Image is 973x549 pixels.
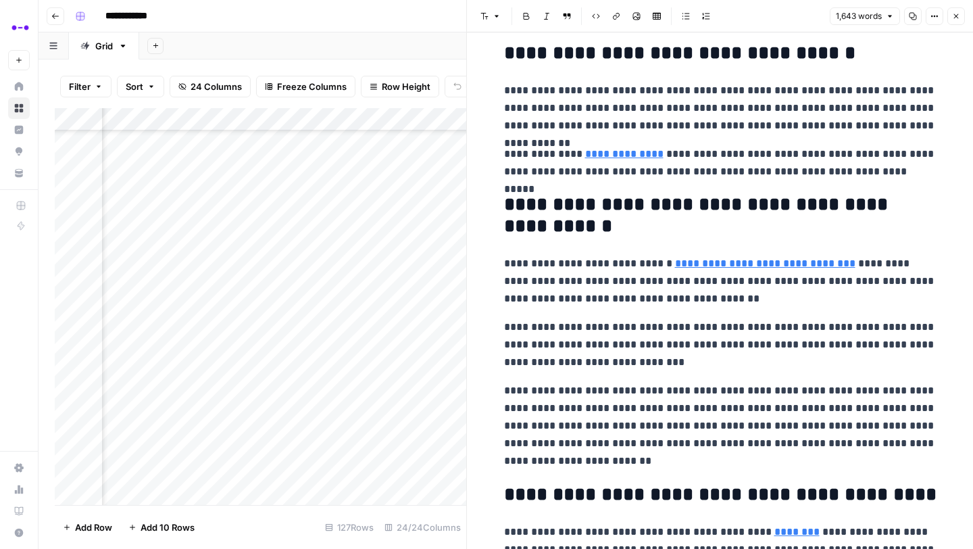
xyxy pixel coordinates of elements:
[60,76,111,97] button: Filter
[191,80,242,93] span: 24 Columns
[69,32,139,59] a: Grid
[361,76,439,97] button: Row Height
[117,76,164,97] button: Sort
[8,11,30,45] button: Workspace: Abacum
[8,457,30,479] a: Settings
[8,522,30,544] button: Help + Support
[75,521,112,534] span: Add Row
[382,80,430,93] span: Row Height
[8,500,30,522] a: Learning Hub
[445,76,497,97] button: Undo
[95,39,113,53] div: Grid
[141,521,195,534] span: Add 10 Rows
[8,97,30,119] a: Browse
[69,80,91,93] span: Filter
[836,10,882,22] span: 1,643 words
[8,141,30,162] a: Opportunities
[320,517,379,538] div: 127 Rows
[170,76,251,97] button: 24 Columns
[120,517,203,538] button: Add 10 Rows
[8,119,30,141] a: Insights
[126,80,143,93] span: Sort
[256,76,355,97] button: Freeze Columns
[8,16,32,40] img: Abacum Logo
[8,479,30,500] a: Usage
[8,76,30,97] a: Home
[379,517,466,538] div: 24/24 Columns
[55,517,120,538] button: Add Row
[8,162,30,184] a: Your Data
[830,7,900,25] button: 1,643 words
[277,80,347,93] span: Freeze Columns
